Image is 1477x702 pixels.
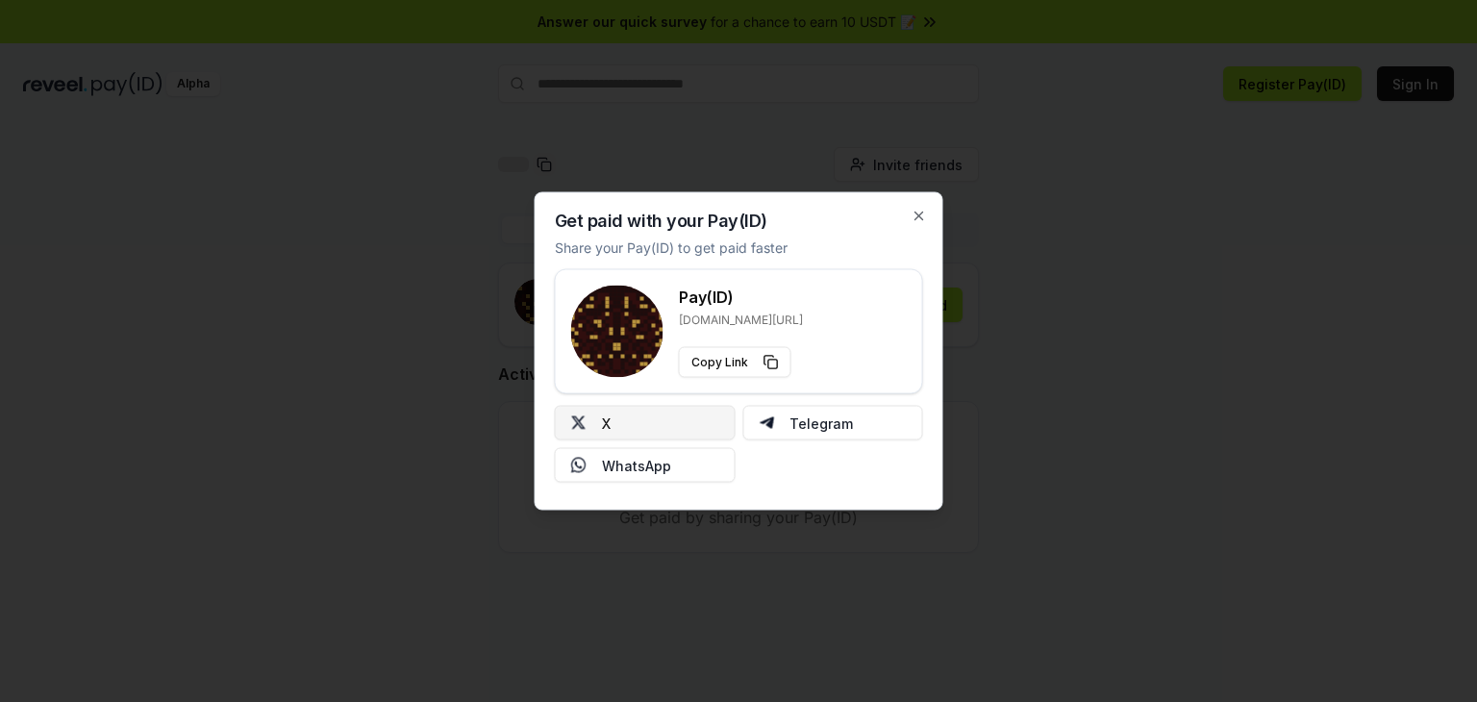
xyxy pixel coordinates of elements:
[679,347,791,378] button: Copy Link
[679,313,803,328] p: [DOMAIN_NAME][URL]
[555,238,788,258] p: Share your Pay(ID) to get paid faster
[759,415,774,431] img: Telegram
[555,448,736,483] button: WhatsApp
[571,415,587,431] img: X
[742,406,923,440] button: Telegram
[571,458,587,473] img: Whatsapp
[679,286,803,309] h3: Pay(ID)
[555,213,767,230] h2: Get paid with your Pay(ID)
[555,406,736,440] button: X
